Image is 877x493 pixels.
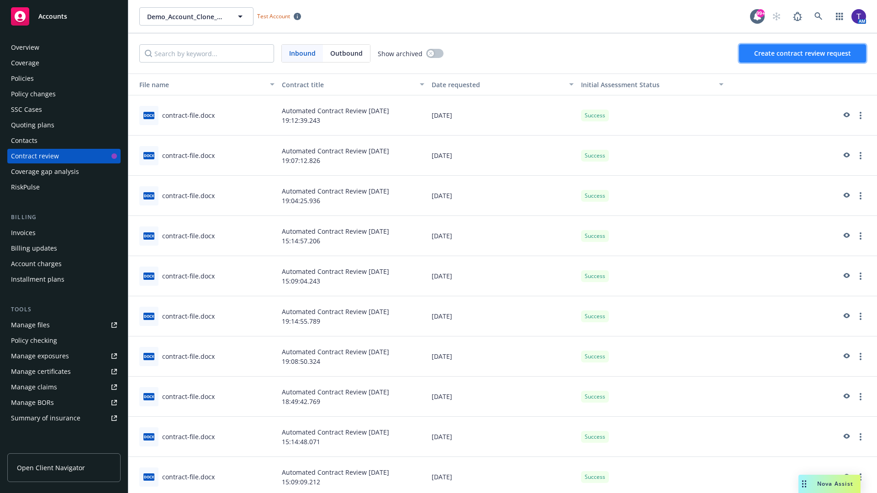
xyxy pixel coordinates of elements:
div: [DATE] [428,296,578,336]
div: Automated Contract Review [DATE] 15:09:04.243 [278,256,428,296]
div: Billing [7,213,121,222]
a: preview [840,190,851,201]
div: Automated Contract Review [DATE] 15:14:48.071 [278,417,428,457]
a: Installment plans [7,272,121,287]
div: contract-file.docx [162,271,215,281]
div: Automated Contract Review [DATE] 19:07:12.826 [278,136,428,176]
div: Tools [7,305,121,314]
a: preview [840,110,851,121]
span: docx [143,152,154,159]
span: Inbound [289,48,316,58]
div: Automated Contract Review [DATE] 19:04:25.936 [278,176,428,216]
span: docx [143,393,154,400]
div: Drag to move [798,475,810,493]
div: Automated Contract Review [DATE] 18:49:42.769 [278,377,428,417]
a: Switch app [830,7,849,26]
a: Manage certificates [7,364,121,379]
a: Start snowing [767,7,786,26]
div: contract-file.docx [162,311,215,321]
span: Success [585,152,605,160]
a: Policies [7,71,121,86]
span: Initial Assessment Status [581,80,660,89]
div: Automated Contract Review [DATE] 15:14:57.206 [278,216,428,256]
div: contract-file.docx [162,110,215,120]
div: Automated Contract Review [DATE] 19:08:50.324 [278,336,428,377]
div: Manage BORs [11,395,54,410]
div: Summary of insurance [11,411,80,425]
a: Report a Bug [788,7,807,26]
div: Policies [11,71,34,86]
div: Coverage gap analysis [11,164,79,179]
a: more [855,110,866,121]
div: contract-file.docx [162,151,215,160]
span: Test Account [254,11,305,21]
a: Coverage gap analysis [7,164,121,179]
span: docx [143,473,154,480]
span: Success [585,473,605,481]
span: Success [585,272,605,280]
div: Overview [11,40,39,55]
div: Contract review [11,149,59,163]
a: preview [840,231,851,241]
a: SSC Cases [7,102,121,117]
div: Toggle SortBy [581,80,713,89]
span: Test Account [257,12,290,20]
a: Contacts [7,133,121,148]
div: Policy checking [11,333,57,348]
div: Contacts [11,133,37,148]
a: Contract review [7,149,121,163]
div: Account charges [11,257,62,271]
a: preview [840,472,851,483]
button: Create contract review request [739,44,866,63]
div: contract-file.docx [162,231,215,241]
a: Search [809,7,828,26]
span: Success [585,352,605,361]
a: Accounts [7,4,121,29]
div: Invoices [11,226,36,240]
span: Success [585,192,605,200]
button: Contract title [278,73,428,95]
span: docx [143,273,154,279]
span: Outbound [323,45,370,62]
span: docx [143,313,154,320]
button: Nova Assist [798,475,861,493]
a: preview [840,150,851,161]
span: Success [585,111,605,120]
div: File name [132,80,264,89]
a: RiskPulse [7,180,121,194]
img: photo [851,9,866,24]
span: Success [585,312,605,320]
a: Billing updates [7,241,121,256]
a: Manage exposures [7,349,121,363]
div: Billing updates [11,241,57,256]
span: Demo_Account_Clone_QA_CR_Tests_Prospect [147,12,226,21]
div: contract-file.docx [162,191,215,200]
button: Date requested [428,73,578,95]
a: Policy checking [7,333,121,348]
span: Outbound [330,48,363,58]
a: more [855,271,866,282]
div: Installment plans [11,272,64,287]
a: preview [840,391,851,402]
span: docx [143,232,154,239]
a: more [855,391,866,402]
a: preview [840,311,851,322]
a: preview [840,351,851,362]
div: [DATE] [428,176,578,216]
div: [DATE] [428,336,578,377]
div: Automated Contract Review [DATE] 19:14:55.789 [278,296,428,336]
a: Manage claims [7,380,121,394]
span: docx [143,192,154,199]
a: Summary of insurance [7,411,121,425]
a: Policy changes [7,87,121,101]
a: Manage BORs [7,395,121,410]
div: Manage certificates [11,364,71,379]
span: docx [143,353,154,360]
a: more [855,190,866,201]
span: Create contract review request [754,49,851,58]
div: Date requested [432,80,564,89]
div: Quoting plans [11,118,54,132]
div: contract-file.docx [162,351,215,361]
a: more [855,431,866,442]
div: 99+ [756,9,765,17]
